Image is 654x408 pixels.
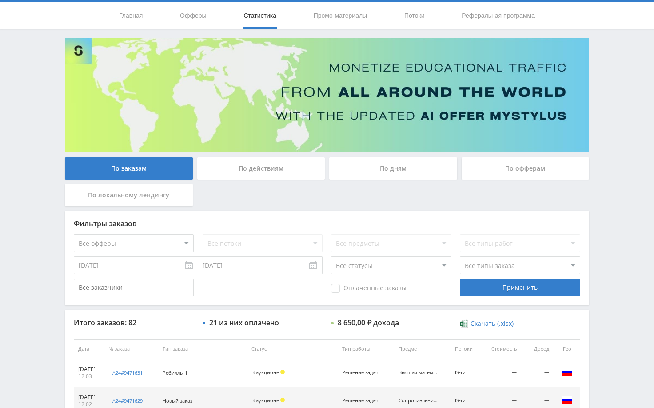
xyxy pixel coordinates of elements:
span: Ребиллы 1 [163,369,187,376]
th: Стоимость [482,339,522,359]
div: Сопротивление материалов [399,398,439,404]
div: По дням [329,157,457,180]
td: — [482,359,522,387]
a: Скачать (.xlsx) [460,319,513,328]
span: Новый заказ [163,397,192,404]
div: По локальному лендингу [65,184,193,206]
div: 12:03 [78,373,100,380]
img: rus.png [562,367,572,377]
th: Гео [554,339,580,359]
div: [DATE] [78,394,100,401]
input: Все заказчики [74,279,194,296]
span: Оплаченные заказы [331,284,407,293]
a: Реферальная программа [461,2,536,29]
div: [DATE] [78,366,100,373]
a: Главная [118,2,144,29]
th: Статус [247,339,338,359]
div: По действиям [197,157,325,180]
img: rus.png [562,395,572,405]
th: Потоки [451,339,482,359]
th: Тип работы [338,339,394,359]
th: № заказа [104,339,158,359]
div: Итого заказов: 82 [74,319,194,327]
div: По заказам [65,157,193,180]
a: Промо-материалы [313,2,368,29]
img: xlsx [460,319,467,328]
div: 12:02 [78,401,100,408]
img: Banner [65,38,589,152]
th: Доход [521,339,554,359]
span: Холд [280,398,285,402]
span: Холд [280,370,285,374]
div: IS-rz [455,398,477,404]
div: Решение задач [342,370,382,376]
div: 8 650,00 ₽ дохода [338,319,399,327]
div: Применить [460,279,580,296]
div: IS-rz [455,370,477,376]
div: По офферам [462,157,590,180]
th: Предмет [394,339,451,359]
span: В аукционе [251,397,279,404]
a: Офферы [179,2,207,29]
th: Дата [74,339,104,359]
div: a24#9471629 [112,397,143,404]
span: Скачать (.xlsx) [471,320,514,327]
a: Статистика [243,2,277,29]
span: В аукционе [251,369,279,376]
th: Тип заказа [158,339,247,359]
div: Решение задач [342,398,382,404]
div: Высшая математика [399,370,439,376]
td: — [521,359,554,387]
div: 21 из них оплачено [209,319,279,327]
div: a24#9471631 [112,369,143,376]
a: Потоки [403,2,426,29]
div: Фильтры заказов [74,220,580,228]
